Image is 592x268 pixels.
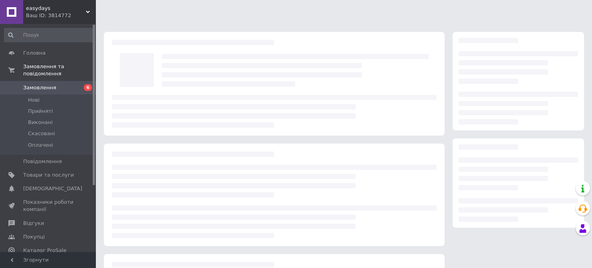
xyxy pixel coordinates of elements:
span: Оплачені [28,142,53,149]
span: Каталог ProSale [23,247,66,254]
input: Пошук [4,28,94,42]
span: Показники роботи компанії [23,199,74,213]
span: Замовлення та повідомлення [23,63,96,77]
span: Повідомлення [23,158,62,165]
span: Прийняті [28,108,53,115]
span: Замовлення [23,84,56,91]
span: Відгуки [23,220,44,227]
span: 6 [84,84,92,91]
span: Головна [23,49,46,57]
span: Скасовані [28,130,55,137]
span: Товари та послуги [23,171,74,179]
span: Покупці [23,233,45,240]
span: [DEMOGRAPHIC_DATA] [23,185,82,192]
span: Виконані [28,119,53,126]
span: Нові [28,97,40,104]
span: easydays [26,5,86,12]
div: Ваш ID: 3814772 [26,12,96,19]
